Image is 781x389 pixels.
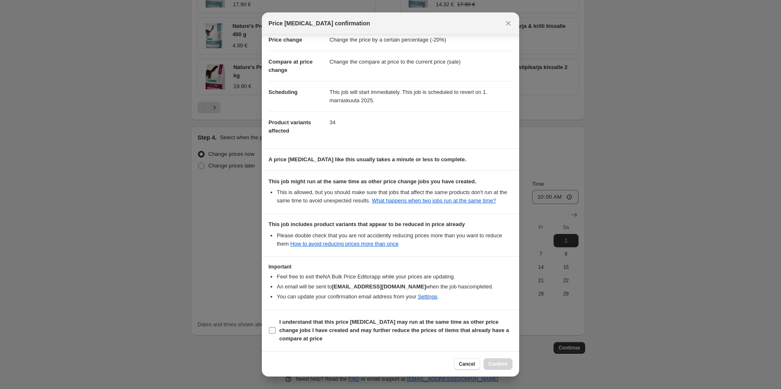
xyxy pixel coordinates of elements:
[268,89,298,95] span: Scheduling
[372,197,496,204] a: What happens when two jobs run at the same time?
[268,59,312,73] span: Compare at price change
[268,19,370,27] span: Price [MEDICAL_DATA] confirmation
[459,361,475,367] span: Cancel
[268,156,466,162] b: A price [MEDICAL_DATA] like this usually takes a minute or less to complete.
[418,293,437,300] a: Settings
[268,263,513,270] h3: Important
[332,283,426,290] b: [EMAIL_ADDRESS][DOMAIN_NAME]
[329,111,513,133] dd: 34
[329,81,513,111] dd: This job will start immediately. This job is scheduled to revert on 1. marraskuuta 2025.
[268,178,476,185] b: This job might run at the same time as other price change jobs you have created.
[268,119,311,134] span: Product variants affected
[277,283,513,291] li: An email will be sent to when the job has completed .
[279,319,509,342] b: I understand that this price [MEDICAL_DATA] may run at the same time as other price change jobs I...
[329,29,513,51] dd: Change the price by a certain percentage (-20%)
[277,293,513,301] li: You can update your confirmation email address from your .
[268,37,302,43] span: Price change
[290,241,399,247] a: How to avoid reducing prices more than once
[503,17,514,29] button: Close
[277,273,513,281] li: Feel free to exit the NA Bulk Price Editor app while your prices are updating.
[454,358,480,370] button: Cancel
[329,51,513,73] dd: Change the compare at price to the current price (sale)
[277,231,513,248] li: Please double check that you are not accidently reducing prices more than you want to reduce them
[277,188,513,205] li: This is allowed, but you should make sure that jobs that affect the same products don ' t run at ...
[268,221,465,227] b: This job includes product variants that appear to be reduced in price already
